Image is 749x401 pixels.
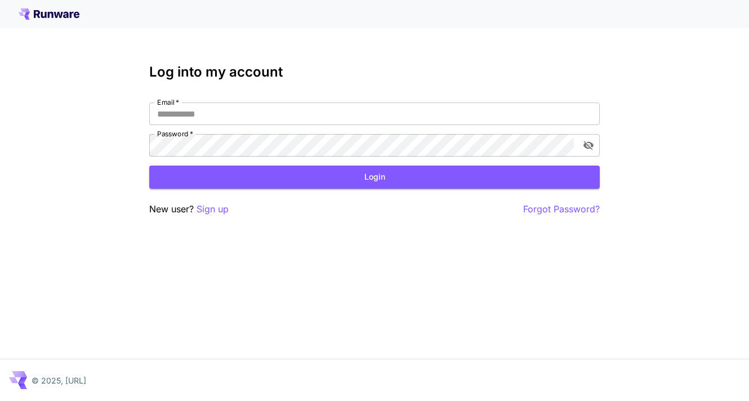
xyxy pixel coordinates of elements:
label: Password [157,129,193,139]
button: Forgot Password? [523,202,600,216]
p: New user? [149,202,229,216]
label: Email [157,97,179,107]
button: Login [149,166,600,189]
button: Sign up [197,202,229,216]
button: toggle password visibility [578,135,599,155]
p: © 2025, [URL] [32,375,86,386]
h3: Log into my account [149,64,600,80]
